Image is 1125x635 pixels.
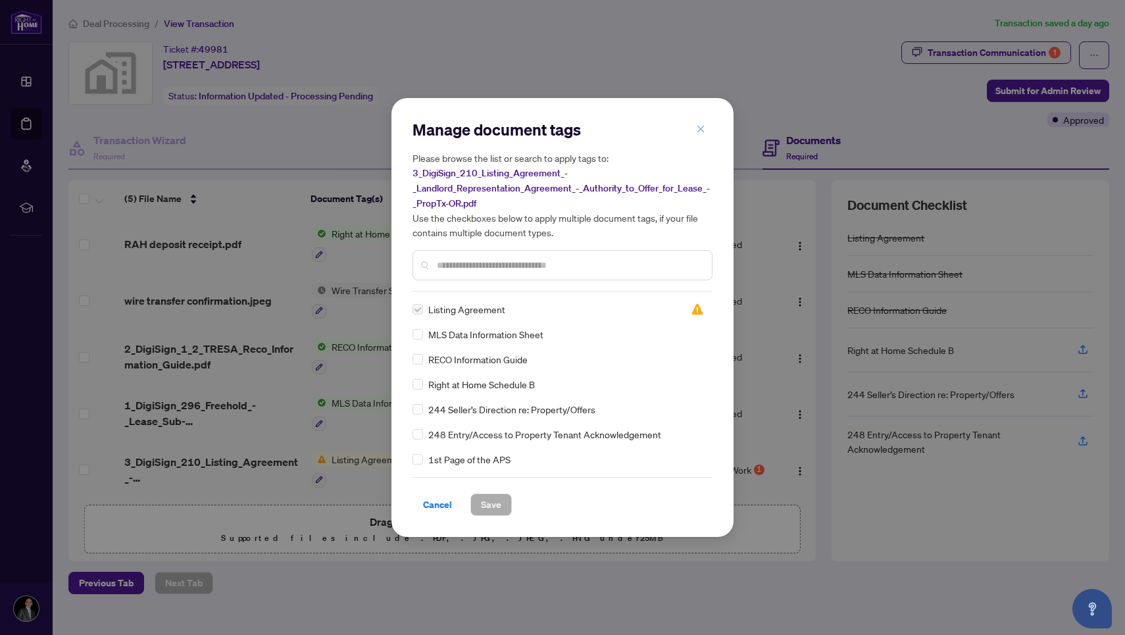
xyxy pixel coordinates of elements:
[696,124,705,134] span: close
[428,302,505,317] span: Listing Agreement
[413,151,712,240] h5: Please browse the list or search to apply tags to: Use the checkboxes below to apply multiple doc...
[428,402,595,417] span: 244 Seller’s Direction re: Property/Offers
[423,494,452,515] span: Cancel
[691,303,704,316] span: Needs Work
[428,452,511,467] span: 1st Page of the APS
[413,494,463,516] button: Cancel
[428,427,661,442] span: 248 Entry/Access to Property Tenant Acknowledgement
[413,167,710,209] span: 3_DigiSign_210_Listing_Agreement_-_Landlord_Representation_Agreement_-_Authority_to_Offer_for_Lea...
[691,303,704,316] img: status
[470,494,512,516] button: Save
[428,327,543,342] span: MLS Data Information Sheet
[1072,589,1112,628] button: Open asap
[428,352,528,367] span: RECO Information Guide
[428,377,535,392] span: Right at Home Schedule B
[413,119,712,140] h2: Manage document tags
